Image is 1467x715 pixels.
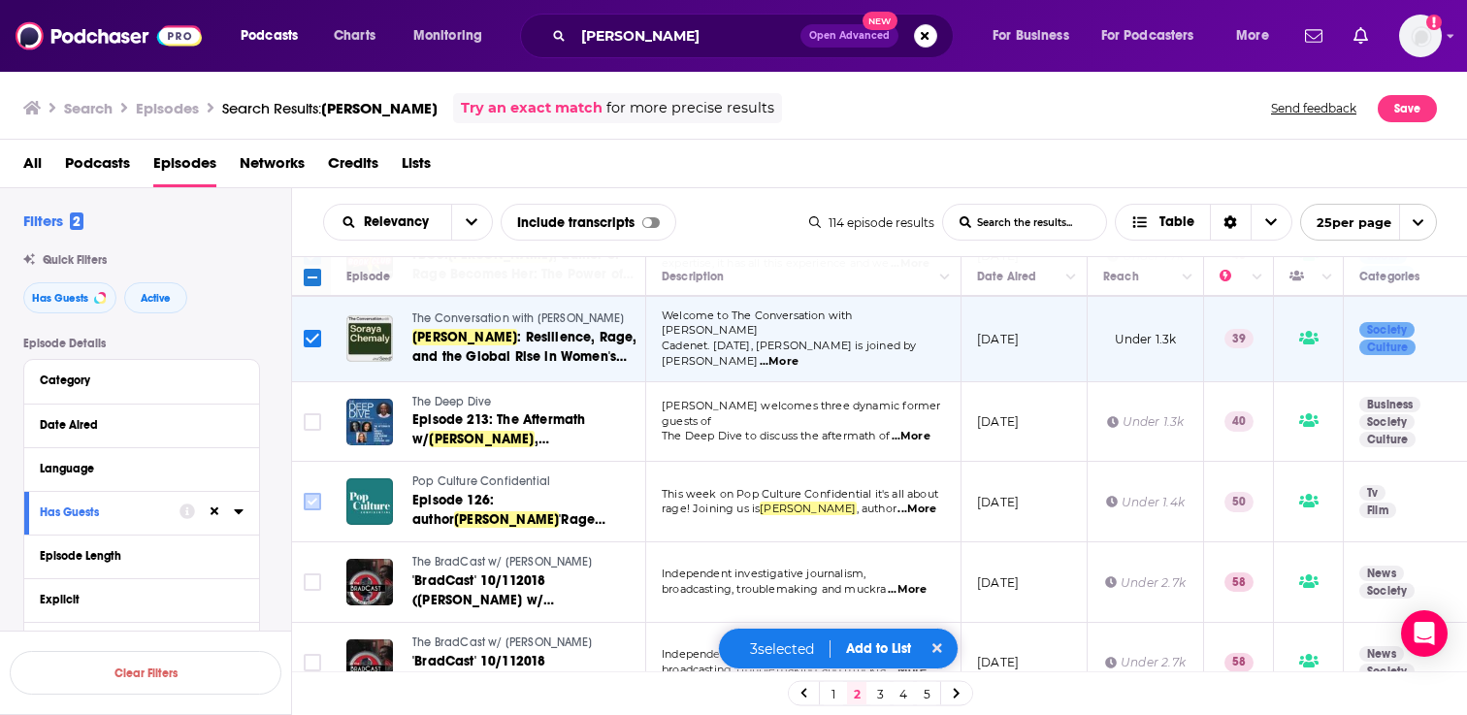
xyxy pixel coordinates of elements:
[809,31,890,41] span: Open Advanced
[323,204,493,241] h2: Choose List sort
[402,147,431,187] a: Lists
[40,505,167,519] div: Has Guests
[1105,574,1186,591] div: Under 2.7k
[412,635,592,649] span: The BradCast w/ [PERSON_NAME]
[1301,208,1391,238] span: 25 per page
[124,282,187,313] button: Active
[321,99,438,117] span: [PERSON_NAME]
[412,473,643,491] a: Pop Culture Confidential
[1297,19,1330,52] a: Show notifications dropdown
[240,147,305,187] a: Networks
[43,253,107,267] span: Quick Filters
[1289,265,1317,288] div: Has Guests
[334,22,375,49] span: Charts
[227,20,323,51] button: open menu
[412,474,550,488] span: Pop Culture Confidential
[1106,494,1185,510] div: Under 1.4k
[847,682,866,705] a: 2
[1359,397,1420,412] a: Business
[65,147,130,187] a: Podcasts
[977,574,1019,591] p: [DATE]
[412,411,585,447] span: Episode 213: The Aftermath w/
[304,330,321,347] span: Toggle select row
[328,147,378,187] a: Credits
[346,265,390,288] div: Episode
[1210,205,1251,240] div: Sort Direction
[1236,22,1269,49] span: More
[40,549,231,563] div: Episode Length
[1359,646,1404,662] a: News
[977,654,1019,670] p: [DATE]
[1115,332,1177,346] span: Under 1.3k
[662,663,887,676] span: broadcasting, troublemaking and muckra
[809,215,934,230] div: 114 episode results
[662,582,887,596] span: broadcasting, troublemaking and muckra
[760,354,799,370] span: ...More
[1359,664,1415,679] a: Society
[461,97,603,119] a: Try an exact match
[1105,654,1186,670] div: Under 2.7k
[136,99,199,117] h3: Episodes
[1399,15,1442,57] img: User Profile
[222,99,438,117] div: Search Results:
[933,266,957,289] button: Column Actions
[1089,20,1222,51] button: open menu
[662,487,938,501] span: This week on Pop Culture Confidential it's all about
[141,293,171,304] span: Active
[501,204,676,241] div: Include transcripts
[24,622,259,666] button: Show More
[1359,265,1419,288] div: Categories
[538,14,972,58] div: Search podcasts, credits, & more...
[412,394,643,411] a: The Deep Dive
[321,20,387,51] a: Charts
[1359,340,1416,355] a: Culture
[888,663,927,678] span: ...More
[662,399,940,428] span: [PERSON_NAME] welcomes three dynamic former guests of
[1346,19,1376,52] a: Show notifications dropdown
[1359,414,1415,430] a: Society
[1399,15,1442,57] button: Show profile menu
[412,329,517,345] span: [PERSON_NAME]
[1316,266,1339,289] button: Column Actions
[892,429,930,444] span: ...More
[917,682,936,705] a: 5
[1224,329,1254,348] p: 39
[40,593,231,606] div: Explicit
[23,147,42,187] a: All
[800,24,898,48] button: Open AdvancedNew
[1224,572,1254,592] p: 58
[222,99,438,117] a: Search Results:[PERSON_NAME]
[897,502,936,517] span: ...More
[1103,265,1139,288] div: Reach
[16,17,202,54] img: Podchaser - Follow, Share and Rate Podcasts
[977,413,1019,430] p: [DATE]
[412,328,643,367] a: [PERSON_NAME]: Resilience, Rage, and the Global Rise in Women's Anger
[1220,265,1247,288] div: Power Score
[40,374,231,387] div: Category
[412,653,554,708] span: 'BradCast' 10/112018 ([PERSON_NAME] w/ [PERSON_NAME],
[662,265,724,288] div: Description
[662,502,760,515] span: rage! Joining us is
[1426,15,1442,30] svg: Add a profile image
[1222,20,1293,51] button: open menu
[1359,566,1404,581] a: News
[824,682,843,705] a: 1
[1115,204,1292,241] h2: Choose View
[412,652,643,691] a: 'BradCast' 10/112018 ([PERSON_NAME] w/ [PERSON_NAME],
[412,554,643,571] a: The BradCast w/ [PERSON_NAME]
[412,634,643,652] a: The BradCast w/ [PERSON_NAME]
[451,205,492,240] button: open menu
[412,571,643,610] a: 'BradCast' 10/112018 ([PERSON_NAME] w/ [PERSON_NAME],
[304,413,321,431] span: Toggle select row
[662,339,916,368] span: Cadenet. [DATE], [PERSON_NAME] is joined by [PERSON_NAME]
[1107,413,1185,430] div: Under 1.3k
[412,410,643,449] a: Episode 213: The Aftermath w/[PERSON_NAME], [PERSON_NAME], & [PERSON_NAME]
[888,582,927,598] span: ...More
[1401,610,1448,657] div: Open Intercom Messenger
[1265,93,1362,123] button: Send feedback
[993,22,1069,49] span: For Business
